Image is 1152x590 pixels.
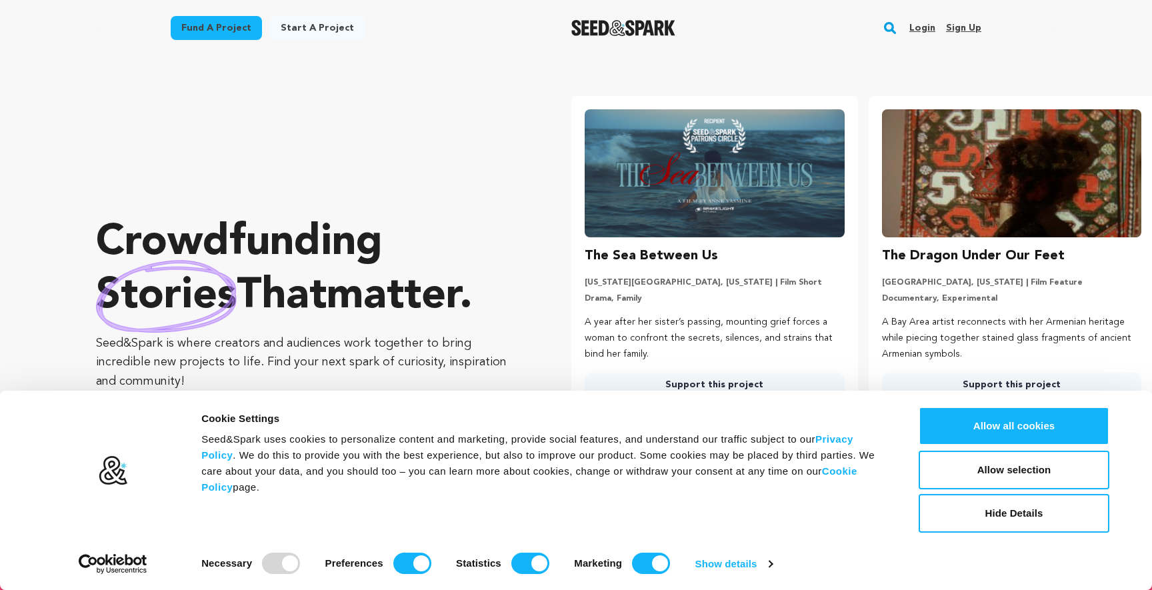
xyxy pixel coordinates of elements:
[909,17,935,39] a: Login
[919,494,1109,533] button: Hide Details
[882,245,1065,267] h3: The Dragon Under Our Feet
[55,554,171,574] a: Usercentrics Cookiebot - opens in a new window
[695,554,773,574] a: Show details
[574,557,622,569] strong: Marketing
[325,557,383,569] strong: Preferences
[98,455,128,486] img: logo
[585,109,844,237] img: The Sea Between Us image
[571,20,676,36] img: Seed&Spark Logo Dark Mode
[585,293,844,304] p: Drama, Family
[882,277,1141,288] p: [GEOGRAPHIC_DATA], [US_STATE] | Film Feature
[571,20,676,36] a: Seed&Spark Homepage
[171,16,262,40] a: Fund a project
[201,557,252,569] strong: Necessary
[882,293,1141,304] p: Documentary, Experimental
[201,431,889,495] div: Seed&Spark uses cookies to personalize content and marketing, provide social features, and unders...
[270,16,365,40] a: Start a project
[919,407,1109,445] button: Allow all cookies
[882,315,1141,362] p: A Bay Area artist reconnects with her Armenian heritage while piecing together stained glass frag...
[201,433,853,461] a: Privacy Policy
[585,277,844,288] p: [US_STATE][GEOGRAPHIC_DATA], [US_STATE] | Film Short
[882,109,1141,237] img: The Dragon Under Our Feet image
[456,557,501,569] strong: Statistics
[919,451,1109,489] button: Allow selection
[946,17,981,39] a: Sign up
[201,411,889,427] div: Cookie Settings
[327,275,459,318] span: matter
[882,373,1141,397] a: Support this project
[96,334,518,391] p: Seed&Spark is where creators and audiences work together to bring incredible new projects to life...
[585,373,844,397] a: Support this project
[96,260,237,333] img: hand sketched image
[96,217,518,323] p: Crowdfunding that .
[585,245,718,267] h3: The Sea Between Us
[585,315,844,362] p: A year after her sister’s passing, mounting grief forces a woman to confront the secrets, silence...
